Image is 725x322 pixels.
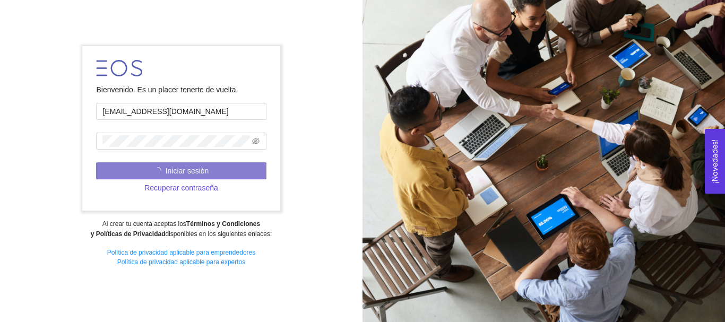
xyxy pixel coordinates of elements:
input: Correo electrónico [96,103,266,120]
button: Iniciar sesión [96,162,266,179]
button: Open Feedback Widget [705,129,725,194]
div: Bienvenido. Es un placer tenerte de vuelta. [96,84,266,95]
span: Recuperar contraseña [144,182,218,194]
div: Al crear tu cuenta aceptas los disponibles en los siguientes enlaces: [7,219,355,239]
img: LOGO [96,60,142,76]
button: Recuperar contraseña [96,179,266,196]
span: Iniciar sesión [166,165,209,177]
a: Recuperar contraseña [96,184,266,192]
a: Política de privacidad aplicable para emprendedores [107,249,256,256]
strong: Términos y Condiciones y Políticas de Privacidad [91,220,260,238]
span: loading [154,167,166,175]
span: eye-invisible [252,137,260,145]
a: Política de privacidad aplicable para expertos [117,258,245,266]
